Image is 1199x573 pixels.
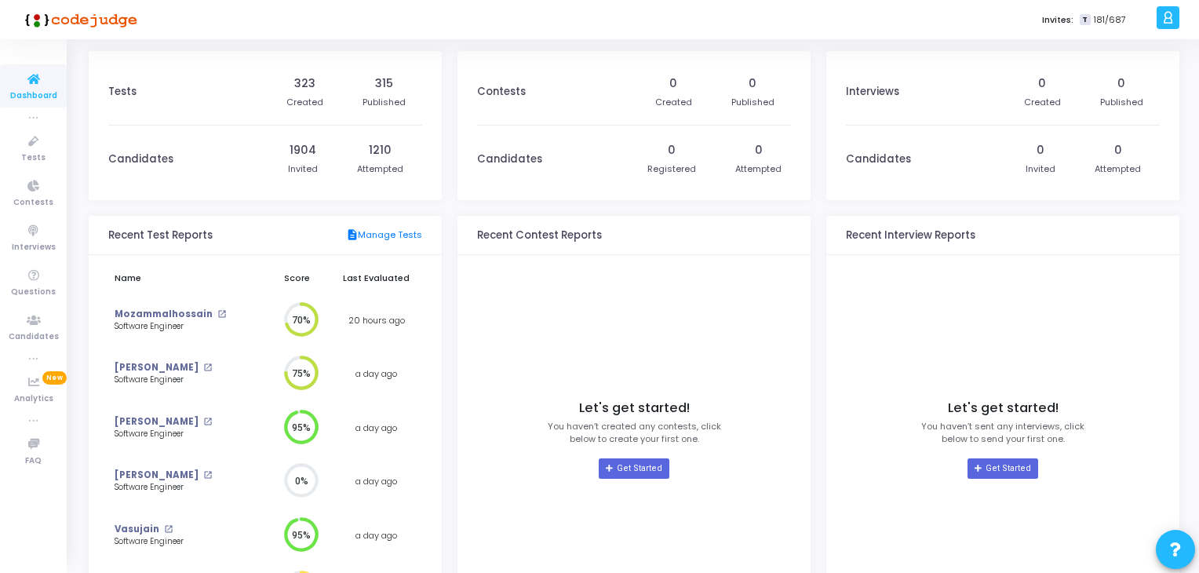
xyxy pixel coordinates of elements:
[548,420,721,446] p: You haven’t created any contests, click below to create your first one.
[294,75,315,92] div: 323
[12,241,56,254] span: Interviews
[9,330,59,344] span: Candidates
[108,263,263,294] th: Name
[14,392,53,406] span: Analytics
[1094,13,1126,27] span: 181/687
[115,361,199,374] a: [PERSON_NAME]
[288,162,318,176] div: Invited
[948,400,1059,416] h4: Let's get started!
[846,229,975,242] h3: Recent Interview Reports
[477,229,602,242] h3: Recent Contest Reports
[115,374,236,386] div: Software Engineer
[357,162,403,176] div: Attempted
[115,523,159,536] a: Vasujain
[731,96,774,109] div: Published
[217,310,226,319] mat-icon: open_in_new
[331,263,422,294] th: Last Evaluated
[115,469,199,482] a: [PERSON_NAME]
[115,429,236,440] div: Software Engineer
[108,153,173,166] h3: Candidates
[115,536,236,548] div: Software Engineer
[1037,142,1044,159] div: 0
[20,4,137,35] img: logo
[599,458,669,479] a: Get Started
[203,363,212,372] mat-icon: open_in_new
[1024,96,1061,109] div: Created
[25,454,42,468] span: FAQ
[477,86,526,98] h3: Contests
[655,96,692,109] div: Created
[115,415,199,429] a: [PERSON_NAME]
[108,229,213,242] h3: Recent Test Reports
[331,294,422,348] td: 20 hours ago
[13,196,53,210] span: Contests
[346,228,422,243] a: Manage Tests
[1038,75,1046,92] div: 0
[375,75,393,92] div: 315
[115,308,213,321] a: Mozammalhossain
[363,96,406,109] div: Published
[921,420,1084,446] p: You haven’t sent any interviews, click below to send your first one.
[1100,96,1143,109] div: Published
[369,142,392,159] div: 1210
[115,321,236,333] div: Software Engineer
[10,89,57,103] span: Dashboard
[579,400,690,416] h4: Let's get started!
[331,401,422,455] td: a day ago
[115,482,236,494] div: Software Engineer
[203,418,212,426] mat-icon: open_in_new
[21,151,46,165] span: Tests
[164,525,173,534] mat-icon: open_in_new
[290,142,316,159] div: 1904
[331,509,422,563] td: a day ago
[668,142,676,159] div: 0
[286,96,323,109] div: Created
[1117,75,1125,92] div: 0
[477,153,542,166] h3: Candidates
[1114,142,1122,159] div: 0
[203,471,212,480] mat-icon: open_in_new
[755,142,763,159] div: 0
[1095,162,1141,176] div: Attempted
[669,75,677,92] div: 0
[331,454,422,509] td: a day ago
[846,153,911,166] h3: Candidates
[735,162,782,176] div: Attempted
[263,263,331,294] th: Score
[108,86,137,98] h3: Tests
[647,162,696,176] div: Registered
[846,86,899,98] h3: Interviews
[1080,14,1090,26] span: T
[346,228,358,243] mat-icon: description
[11,286,56,299] span: Questions
[968,458,1037,479] a: Get Started
[331,347,422,401] td: a day ago
[42,371,67,385] span: New
[749,75,756,92] div: 0
[1026,162,1055,176] div: Invited
[1042,13,1073,27] label: Invites:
